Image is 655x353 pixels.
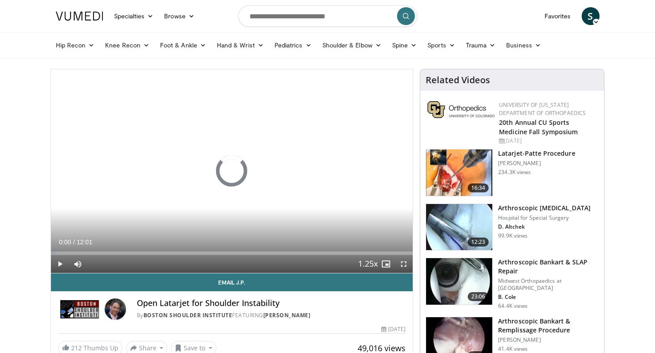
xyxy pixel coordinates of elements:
[56,12,103,21] img: VuMedi Logo
[498,317,599,335] h3: Arthroscopic Bankart & Remplissage Procedure
[498,258,599,276] h3: Arthroscopic Bankart & SLAP Repair
[269,36,317,54] a: Pediatrics
[422,36,461,54] a: Sports
[395,255,413,273] button: Fullscreen
[359,255,377,273] button: Playback Rate
[426,204,492,251] img: 10039_3.png.150x105_q85_crop-smart_upscale.jpg
[468,183,489,192] span: 16:34
[155,36,211,54] a: Foot & Ankle
[468,292,489,301] span: 23:06
[51,69,413,273] video-js: Video Player
[498,277,599,292] p: Midwest Orthopaedics at [GEOGRAPHIC_DATA]
[426,204,599,251] a: 12:23 Arthroscopic [MEDICAL_DATA] Hospital for Special Surgery D. Altchek 99.9K views
[539,7,576,25] a: Favorites
[159,7,200,25] a: Browse
[58,298,101,320] img: Boston Shoulder Institute
[137,311,406,319] div: By FEATURING
[498,345,528,353] p: 41.4K views
[109,7,159,25] a: Specialties
[51,255,69,273] button: Play
[73,238,75,246] span: /
[238,5,417,27] input: Search topics, interventions
[499,118,578,136] a: 20th Annual CU Sports Medicine Fall Symposium
[51,251,413,255] div: Progress Bar
[427,101,494,118] img: 355603a8-37da-49b6-856f-e00d7e9307d3.png.150x105_q85_autocrop_double_scale_upscale_version-0.2.png
[498,302,528,310] p: 64.4K views
[498,232,528,239] p: 99.9K views
[51,273,413,291] a: Email J.P.
[69,255,87,273] button: Mute
[426,258,492,305] img: cole_0_3.png.150x105_q85_crop-smart_upscale.jpg
[499,101,586,117] a: University of [US_STATE] Department of Orthopaedics
[105,298,126,320] img: Avatar
[499,137,597,145] div: [DATE]
[582,7,600,25] a: S
[498,149,575,158] h3: Latarjet-Patte Procedure
[59,238,71,246] span: 0:00
[377,255,395,273] button: Enable picture-in-picture mode
[426,149,599,196] a: 16:34 Latarjet-Patte Procedure [PERSON_NAME] 234.3K views
[263,311,311,319] a: [PERSON_NAME]
[498,293,599,301] p: B. Cole
[498,336,599,344] p: [PERSON_NAME]
[498,160,575,167] p: [PERSON_NAME]
[498,204,591,213] h3: Arthroscopic [MEDICAL_DATA]
[381,325,406,333] div: [DATE]
[71,344,82,352] span: 212
[51,36,100,54] a: Hip Recon
[137,298,406,308] h4: Open Latarjet for Shoulder Instability
[461,36,501,54] a: Trauma
[498,223,591,230] p: D. Altchek
[144,311,232,319] a: Boston Shoulder Institute
[426,258,599,310] a: 23:06 Arthroscopic Bankart & SLAP Repair Midwest Orthopaedics at [GEOGRAPHIC_DATA] B. Cole 64.4K ...
[426,75,490,85] h4: Related Videos
[100,36,155,54] a: Knee Recon
[426,149,492,196] img: 617583_3.png.150x105_q85_crop-smart_upscale.jpg
[387,36,422,54] a: Spine
[468,238,489,247] span: 12:23
[498,169,531,176] p: 234.3K views
[211,36,269,54] a: Hand & Wrist
[501,36,546,54] a: Business
[317,36,387,54] a: Shoulder & Elbow
[498,214,591,221] p: Hospital for Special Surgery
[76,238,92,246] span: 12:01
